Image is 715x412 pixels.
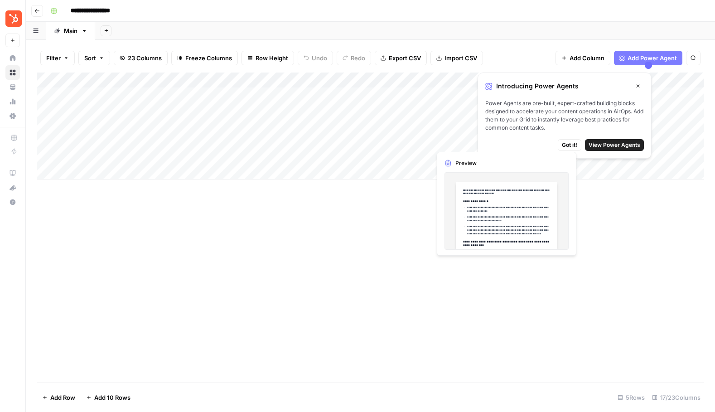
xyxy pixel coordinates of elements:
img: Tortured AI Dept. Logo [5,10,22,27]
div: What's new? [6,181,19,194]
button: Add Row [37,390,81,405]
button: Row Height [242,51,294,65]
span: Add Column [570,53,604,63]
span: Add Row [50,393,75,402]
a: AirOps Academy [5,166,20,180]
span: View Power Agents [589,141,640,149]
div: Main [64,26,77,35]
button: Export CSV [375,51,427,65]
button: Redo [337,51,371,65]
span: Filter [46,53,61,63]
span: Add Power Agent [628,53,677,63]
span: Add 10 Rows [94,393,130,402]
button: Sort [78,51,110,65]
button: Add Column [556,51,610,65]
button: Filter [40,51,75,65]
button: What's new? [5,180,20,195]
button: Undo [298,51,333,65]
button: Got it! [558,139,581,151]
div: 5 Rows [614,390,648,405]
span: 23 Columns [128,53,162,63]
span: Row Height [256,53,288,63]
a: Home [5,51,20,65]
button: View Power Agents [585,139,644,151]
span: Power Agents are pre-built, expert-crafted building blocks designed to accelerate your content op... [485,99,644,132]
a: Browse [5,65,20,80]
div: 17/23 Columns [648,390,704,405]
button: Freeze Columns [171,51,238,65]
span: Import CSV [444,53,477,63]
button: 23 Columns [114,51,168,65]
button: Import CSV [430,51,483,65]
span: Export CSV [389,53,421,63]
a: Your Data [5,80,20,94]
span: Freeze Columns [185,53,232,63]
a: Main [46,22,95,40]
a: Usage [5,94,20,109]
button: Workspace: Tortured AI Dept. [5,7,20,30]
div: Introducing Power Agents [485,80,644,92]
span: Redo [351,53,365,63]
button: Add Power Agent [614,51,682,65]
span: Sort [84,53,96,63]
a: Settings [5,109,20,123]
span: Got it! [562,141,577,149]
button: Add 10 Rows [81,390,136,405]
button: Help + Support [5,195,20,209]
span: Undo [312,53,327,63]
